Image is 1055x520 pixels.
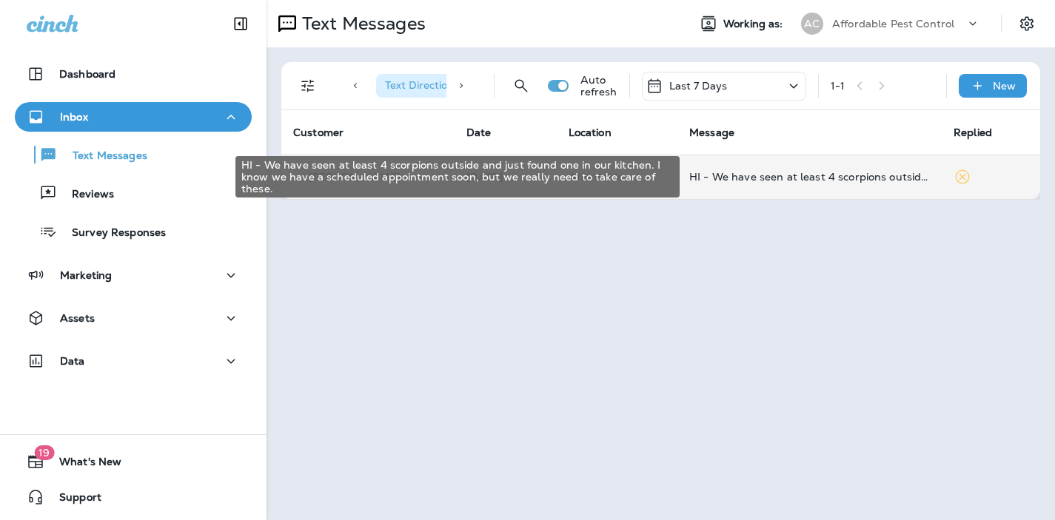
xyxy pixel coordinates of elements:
button: 19What's New [15,447,252,476]
button: Reviews [15,178,252,209]
button: Assets [15,303,252,333]
p: Inbox [60,111,88,123]
span: 19 [34,445,54,460]
p: Text Messages [58,149,147,163]
p: Survey Responses [57,226,166,240]
span: Message [689,126,734,139]
button: Text Messages [15,139,252,170]
p: Affordable Pest Control [832,18,954,30]
button: Collapse Sidebar [220,9,261,38]
p: Text Messages [296,13,426,35]
button: Filters [293,71,323,101]
button: Survey Responses [15,216,252,247]
span: What's New [44,456,121,473]
span: Replied [954,126,992,139]
span: Text Direction : Both [385,78,481,92]
p: New [993,80,1016,92]
span: Working as: [723,18,786,30]
p: Assets [60,312,95,324]
p: Auto refresh [580,74,617,98]
p: Reviews [57,188,114,202]
span: Date [466,126,492,139]
div: HI - We have seen at least 4 scorpions outside and just found one in our kitchen. I know we have ... [235,156,680,197]
div: 1 - 1 [831,80,845,92]
span: Customer [293,126,344,139]
p: Dashboard [59,68,115,80]
button: Data [15,346,252,376]
button: Settings [1014,10,1040,37]
div: HI - We have seen at least 4 scorpions outside and just found one in our kitchen. I know we have ... [689,171,930,183]
div: Text Direction:Both [376,74,506,98]
button: Support [15,482,252,512]
p: Data [60,355,85,367]
span: Support [44,491,101,509]
div: AC [801,13,823,35]
p: Marketing [60,269,112,281]
button: Search Messages [506,71,536,101]
button: Dashboard [15,59,252,89]
button: Inbox [15,102,252,132]
span: Location [569,126,612,139]
p: Last 7 Days [669,80,728,92]
button: Marketing [15,260,252,290]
